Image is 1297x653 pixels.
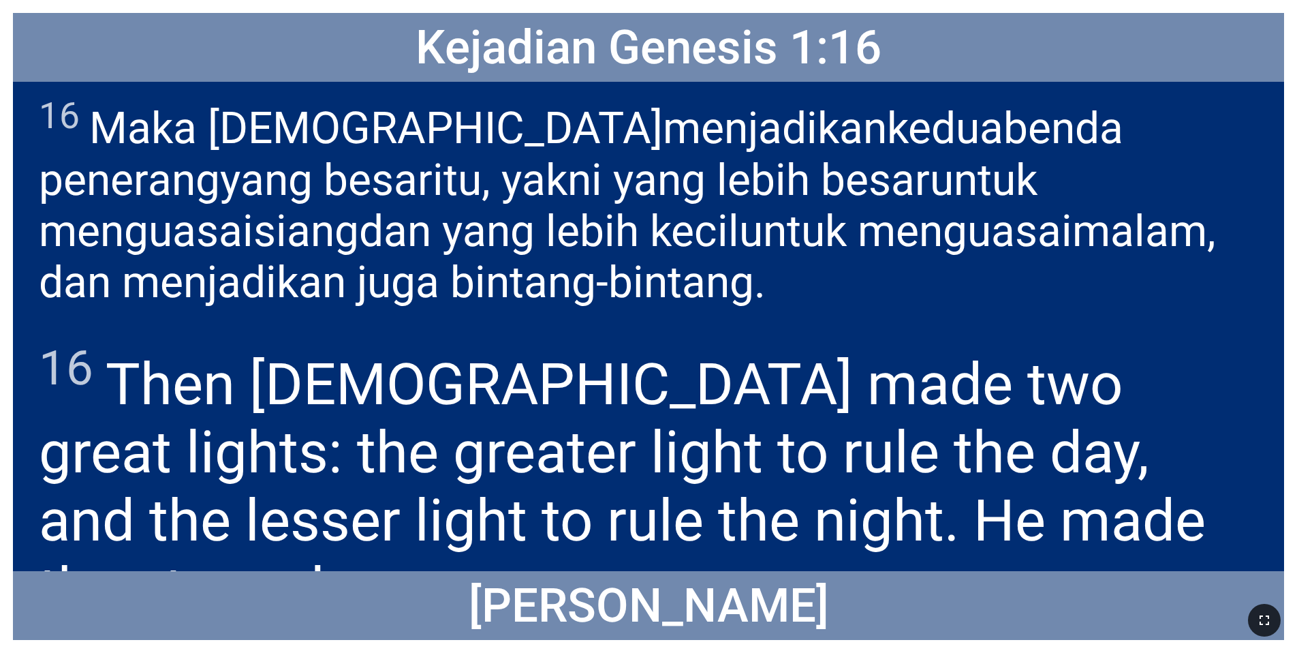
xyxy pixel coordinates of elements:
span: Then [DEMOGRAPHIC_DATA] made two great lights: the greater light to rule the day, and the lesser ... [39,339,1257,623]
wh3915: , dan menjadikan juga bintang-bintang [39,206,1216,308]
wh1419: untuk menguasai [39,155,1216,308]
span: Maka [DEMOGRAPHIC_DATA] [39,95,1257,307]
wh3556: . [754,257,766,308]
wh6996: untuk menguasai [39,206,1216,308]
wh6213: kedua [39,104,1216,308]
sup: 16 [39,95,80,137]
wh4475: siang [39,206,1216,308]
span: [PERSON_NAME] [469,578,829,633]
wh3974: yang besar [39,155,1216,308]
wh8147: benda penerang [39,104,1216,308]
wh1419: itu, yakni yang lebih besar [39,155,1216,308]
sup: 16 [39,339,93,396]
wh4475: malam [39,206,1216,308]
span: Kejadian Genesis 1:16 [416,20,881,75]
wh430: menjadikan [39,104,1216,308]
wh3117: dan yang lebih kecil [39,206,1216,308]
